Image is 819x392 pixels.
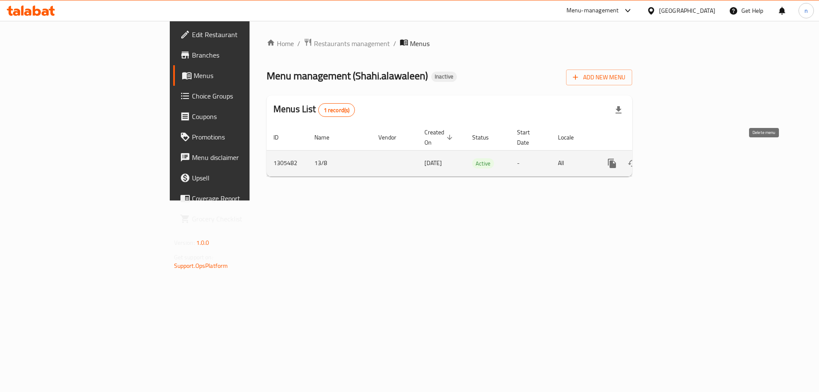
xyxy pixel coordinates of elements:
[659,6,715,15] div: [GEOGRAPHIC_DATA]
[517,127,541,148] span: Start Date
[267,66,428,85] span: Menu management ( Shahi.alawaleen )
[192,173,300,183] span: Upsell
[804,6,808,15] span: n
[192,214,300,224] span: Grocery Checklist
[595,125,691,151] th: Actions
[472,132,500,142] span: Status
[510,150,551,176] td: -
[551,150,595,176] td: All
[192,50,300,60] span: Branches
[573,72,625,83] span: Add New Menu
[273,132,290,142] span: ID
[173,106,307,127] a: Coupons
[273,103,355,117] h2: Menus List
[378,132,407,142] span: Vendor
[173,147,307,168] a: Menu disclaimer
[196,237,209,248] span: 1.0.0
[608,100,629,120] div: Export file
[304,38,390,49] a: Restaurants management
[267,38,632,49] nav: breadcrumb
[174,237,195,248] span: Version:
[174,260,228,271] a: Support.OpsPlatform
[173,188,307,209] a: Coverage Report
[192,152,300,163] span: Menu disclaimer
[173,45,307,65] a: Branches
[173,86,307,106] a: Choice Groups
[173,209,307,229] a: Grocery Checklist
[318,103,355,117] div: Total records count
[566,6,619,16] div: Menu-management
[192,193,300,203] span: Coverage Report
[431,73,457,80] span: Inactive
[622,153,643,174] button: Change Status
[314,38,390,49] span: Restaurants management
[192,132,300,142] span: Promotions
[192,91,300,101] span: Choice Groups
[566,70,632,85] button: Add New Menu
[314,132,340,142] span: Name
[173,24,307,45] a: Edit Restaurant
[192,29,300,40] span: Edit Restaurant
[424,157,442,168] span: [DATE]
[472,158,494,168] div: Active
[431,72,457,82] div: Inactive
[558,132,585,142] span: Locale
[319,106,355,114] span: 1 record(s)
[424,127,455,148] span: Created On
[173,127,307,147] a: Promotions
[173,168,307,188] a: Upsell
[192,111,300,122] span: Coupons
[194,70,300,81] span: Menus
[410,38,430,49] span: Menus
[472,159,494,168] span: Active
[602,153,622,174] button: more
[173,65,307,86] a: Menus
[174,252,213,263] span: Get support on:
[267,125,691,177] table: enhanced table
[393,38,396,49] li: /
[308,150,372,176] td: 13/8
